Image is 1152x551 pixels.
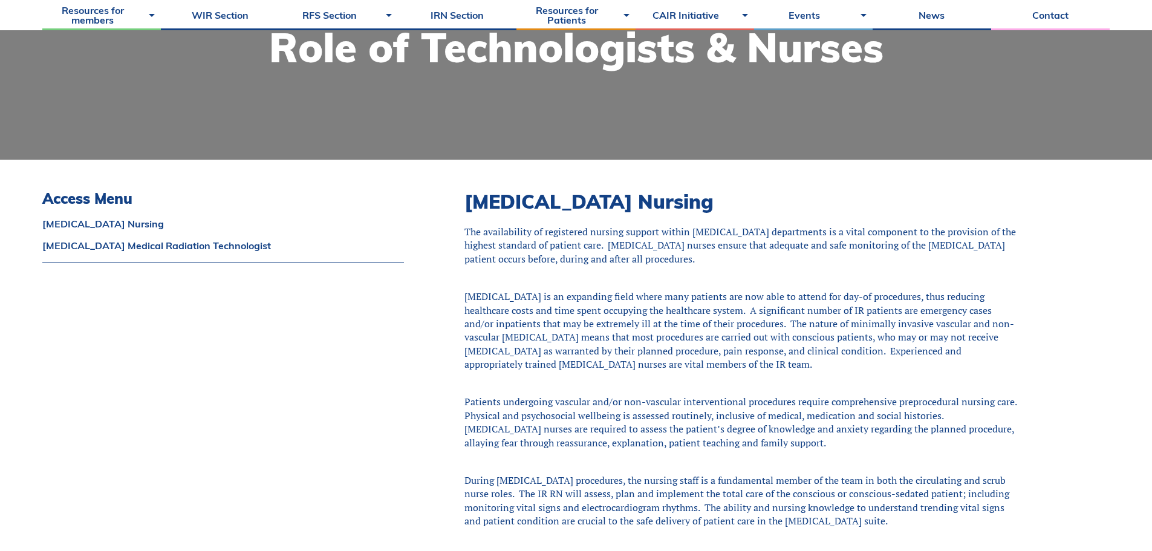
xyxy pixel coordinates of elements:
h1: Role of Technologists & Nurses [269,27,884,68]
div: [MEDICAL_DATA] is an expanding field where many patients are now able to attend for day-of proced... [464,290,1019,371]
div: The availability of registered nursing support within [MEDICAL_DATA] departments is a vital compo... [464,225,1019,266]
div: During [MEDICAL_DATA] procedures, the nursing staff is a fundamental member of the team in both t... [464,474,1019,528]
h3: Access Menu [42,190,404,207]
h2: [MEDICAL_DATA] Nursing [464,190,1019,213]
div: Patients undergoing vascular and/or non-vascular interventional procedures require comprehensive ... [464,395,1019,449]
a: [MEDICAL_DATA] Nursing [42,219,404,229]
a: [MEDICAL_DATA] Medical Radiation Technologist [42,241,404,250]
